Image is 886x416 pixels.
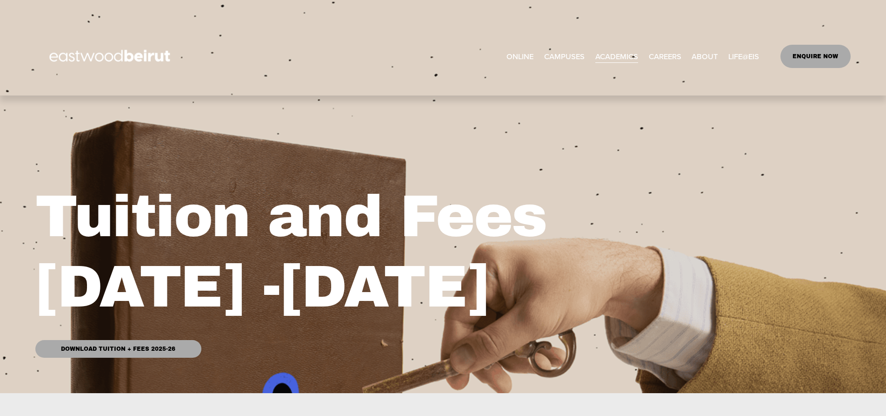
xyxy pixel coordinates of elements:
[649,49,681,64] a: CAREERS
[35,182,646,323] h1: Tuition and Fees [DATE] -[DATE]
[728,49,759,64] a: folder dropdown
[506,49,533,64] a: ONLINE
[544,49,585,64] a: folder dropdown
[780,45,851,68] a: ENQUIRE NOW
[692,49,718,64] a: folder dropdown
[692,50,718,64] span: ABOUT
[35,33,187,80] img: EastwoodIS Global Site
[595,50,638,64] span: ACADEMICS
[728,50,759,64] span: LIFE@EIS
[544,50,585,64] span: CAMPUSES
[595,49,638,64] a: folder dropdown
[35,340,201,358] a: Download Tuition + Fees 2025-26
